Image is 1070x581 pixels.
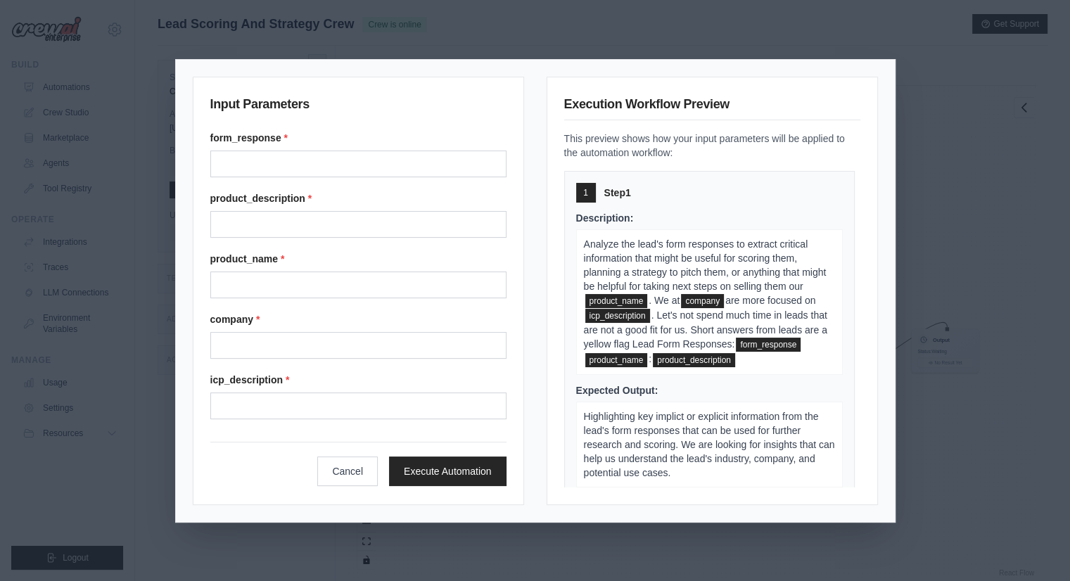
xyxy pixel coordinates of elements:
span: . Let's not spend much time in leads that are not a good fit for us. Short answers from leads are... [584,309,827,350]
span: product_name [585,294,648,308]
span: . We at [649,295,680,306]
button: Cancel [317,456,378,486]
label: company [210,312,507,326]
label: product_name [210,252,507,266]
span: : [649,353,651,364]
span: are more focused on [725,295,815,306]
h3: Execution Workflow Preview [564,94,860,120]
span: Highlighting key implict or explicit information from the lead's form responses that can be used ... [584,411,835,478]
span: Analyze the lead's form responses to extract critical information that might be useful for scorin... [584,238,827,292]
span: product_description [653,353,735,367]
span: Expected Output: [576,385,658,396]
span: 1 [583,187,588,198]
span: Description: [576,212,634,224]
span: icp_description [585,309,650,323]
span: product_name [585,353,648,367]
label: product_description [210,191,507,205]
label: form_response [210,131,507,145]
button: Execute Automation [389,456,507,486]
span: Step 1 [604,186,631,200]
span: form_response [736,338,801,352]
h3: Input Parameters [210,94,507,120]
label: icp_description [210,373,507,387]
p: This preview shows how your input parameters will be applied to the automation workflow: [564,132,860,160]
iframe: Chat Widget [1000,513,1070,581]
span: company [681,294,724,308]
